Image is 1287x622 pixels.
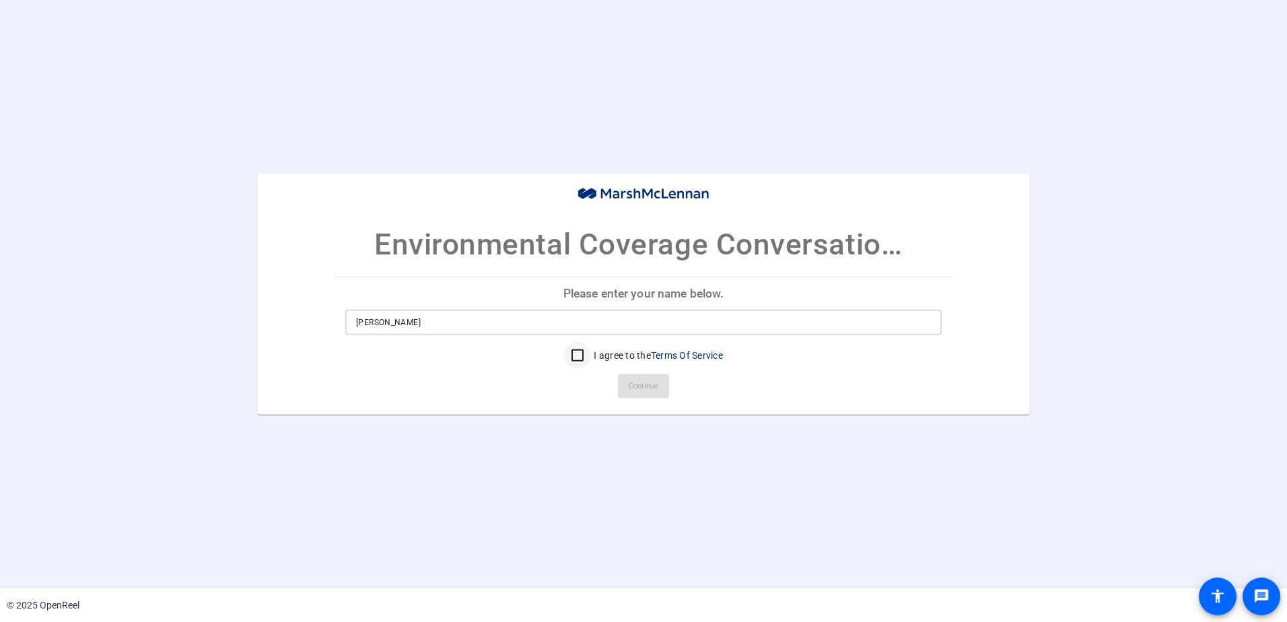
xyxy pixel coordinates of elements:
p: Environmental Coverage Conversations Part 2 [374,222,913,267]
mat-icon: message [1253,588,1269,604]
img: company-logo [576,187,711,202]
div: © 2025 OpenReel [7,598,79,613]
label: I agree to the [591,349,723,362]
p: Please enter your name below. [335,277,952,310]
a: Terms Of Service [651,350,723,361]
input: Enter your name [356,314,931,331]
mat-icon: accessibility [1210,588,1226,604]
